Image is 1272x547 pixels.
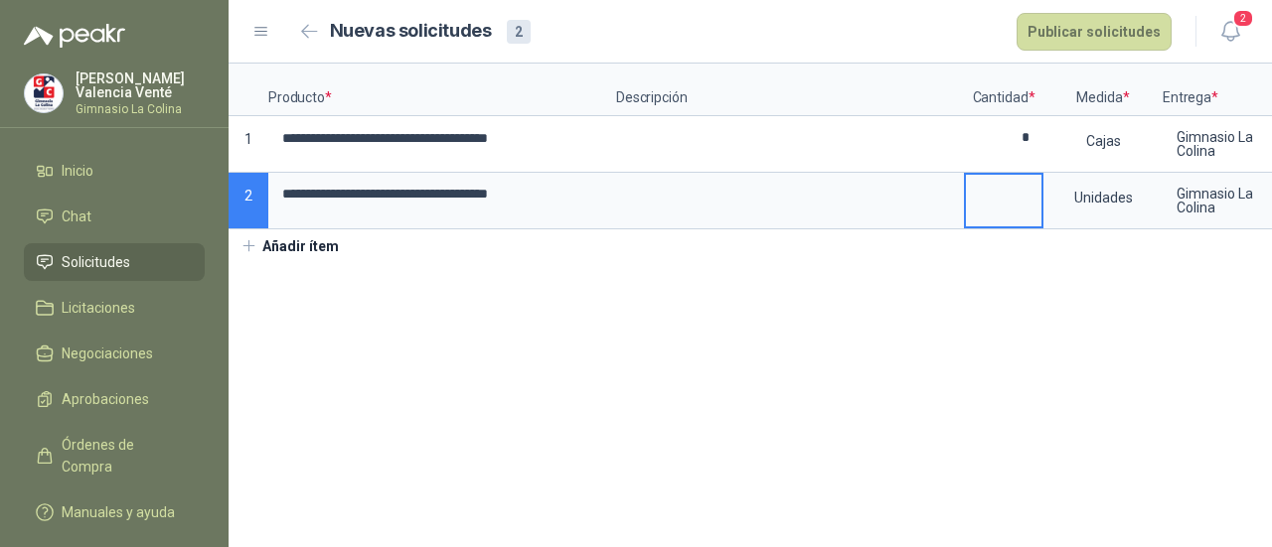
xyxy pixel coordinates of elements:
img: Company Logo [25,74,63,112]
span: Negociaciones [62,342,153,364]
p: 1 [229,116,268,173]
p: [PERSON_NAME] Valencia Venté [76,71,205,99]
p: Medida [1043,64,1163,116]
a: Chat [24,198,205,235]
p: Gimnasio La Colina [76,103,205,115]
a: Licitaciones [24,289,205,327]
span: Solicitudes [62,251,130,273]
a: Inicio [24,152,205,190]
div: Unidades [1045,175,1161,220]
span: Aprobaciones [62,388,149,410]
a: Manuales y ayuda [24,493,205,531]
span: Chat [62,205,91,227]
span: Manuales y ayuda [62,501,175,523]
div: Cajas [1045,118,1161,164]
button: Publicar solicitudes [1017,13,1172,51]
p: Descripción [616,64,964,116]
p: 2 [229,173,268,229]
button: 2 [1212,14,1248,50]
h2: Nuevas solicitudes [330,17,492,46]
a: Negociaciones [24,335,205,372]
img: Logo peakr [24,24,125,48]
span: Licitaciones [62,297,135,319]
div: 2 [507,20,531,44]
a: Solicitudes [24,243,205,281]
p: Producto [268,64,616,116]
span: Inicio [62,160,93,182]
a: Órdenes de Compra [24,426,205,485]
a: Aprobaciones [24,380,205,418]
span: 2 [1232,9,1254,28]
span: Órdenes de Compra [62,434,186,478]
p: Cantidad [964,64,1043,116]
button: Añadir ítem [229,229,351,263]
